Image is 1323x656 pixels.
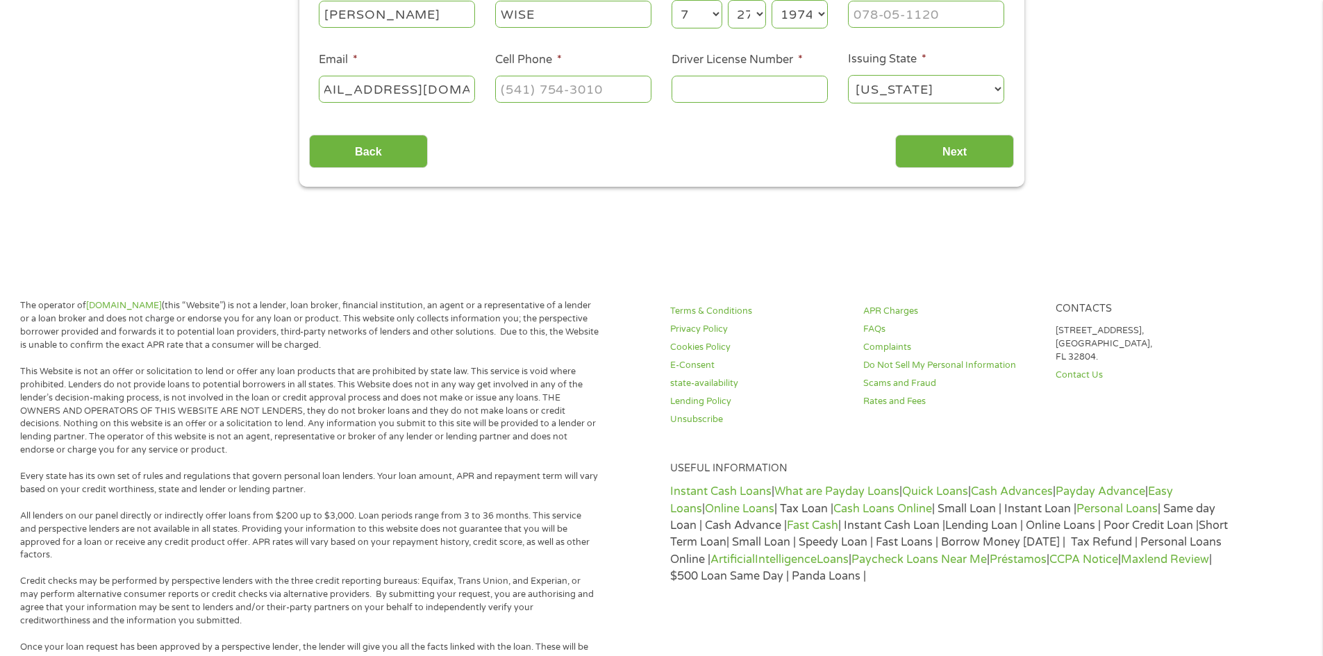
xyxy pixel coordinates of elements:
[670,305,847,318] a: Terms & Conditions
[670,341,847,354] a: Cookies Policy
[86,300,162,311] a: [DOMAIN_NAME]
[848,1,1004,27] input: 078-05-1120
[990,553,1047,566] a: Préstamos
[20,510,599,562] p: All lenders on our panel directly or indirectly offer loans from $200 up to $3,000. Loan periods ...
[20,299,599,352] p: The operator of (this “Website”) is not a lender, loan broker, financial institution, an agent or...
[309,135,428,169] input: Back
[670,359,847,372] a: E-Consent
[863,395,1040,408] a: Rates and Fees
[1121,553,1209,566] a: Maxlend Review
[495,53,562,67] label: Cell Phone
[863,341,1040,354] a: Complaints
[863,305,1040,318] a: APR Charges
[670,485,772,498] a: Instant Cash Loans
[20,365,599,457] p: This Website is not an offer or solicitation to lend or offer any loan products that are prohibit...
[670,377,847,390] a: state-availability
[319,1,475,27] input: John
[319,76,475,102] input: john@gmail.com
[1049,553,1118,566] a: CCPA Notice
[670,485,1173,515] a: Easy Loans
[20,470,599,496] p: Every state has its own set of rules and regulations that govern personal loan lenders. Your loan...
[670,462,1232,476] h4: Useful Information
[971,485,1053,498] a: Cash Advances
[710,553,755,566] a: Artificial
[895,135,1014,169] input: Next
[863,377,1040,390] a: Scams and Fraud
[705,502,774,516] a: Online Loans
[851,553,987,566] a: Paycheck Loans Near Me
[902,485,968,498] a: Quick Loans
[1056,303,1232,316] h4: Contacts
[863,359,1040,372] a: Do Not Sell My Personal Information
[1076,502,1158,516] a: Personal Loans
[20,575,599,628] p: Credit checks may be performed by perspective lenders with the three credit reporting bureaus: Eq...
[787,519,838,532] a: Fast Cash
[495,76,651,102] input: (541) 754-3010
[672,53,803,67] label: Driver License Number
[863,323,1040,336] a: FAQs
[774,485,899,498] a: What are Payday Loans
[670,483,1232,584] p: | | | | | | | Tax Loan | | Small Loan | Instant Loan | | Same day Loan | Cash Advance | | Instant...
[1056,324,1232,364] p: [STREET_ADDRESS], [GEOGRAPHIC_DATA], FL 32804.
[670,413,847,426] a: Unsubscribe
[755,553,817,566] a: Intelligence
[817,553,849,566] a: Loans
[1056,485,1145,498] a: Payday Advance
[848,52,926,67] label: Issuing State
[319,53,358,67] label: Email
[833,502,932,516] a: Cash Loans Online
[670,395,847,408] a: Lending Policy
[495,1,651,27] input: Smith
[670,323,847,336] a: Privacy Policy
[1056,369,1232,382] a: Contact Us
